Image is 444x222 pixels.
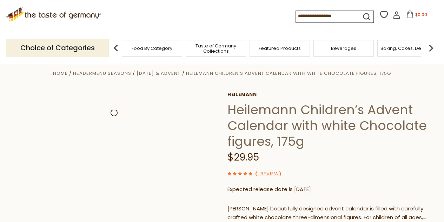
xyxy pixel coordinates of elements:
img: previous arrow [109,41,123,55]
a: [DATE] & Advent [137,70,180,77]
a: Baking, Cakes, Desserts [380,46,435,51]
span: $0.00 [415,12,427,18]
a: Featured Products [259,46,301,51]
a: Food By Category [132,46,172,51]
a: Taste of Germany Collections [188,43,244,54]
a: 1 Review [257,170,279,178]
p: [PERSON_NAME] beautifully designed advent calendar is filled with carefully crafted white chocola... [227,204,433,222]
h1: Heilemann Children’s Advent Calendar with white Chocolate figures, 175g [227,102,433,149]
a: Home [53,70,68,77]
button: $0.00 [402,11,432,21]
a: Heilemann Children’s Advent Calendar with white Chocolate figures, 175g [186,70,391,77]
p: Choice of Categories [6,39,109,57]
a: HeaderMenu Seasons [73,70,131,77]
img: next arrow [424,41,438,55]
a: Beverages [331,46,356,51]
p: Expected release date is [DATE] [227,185,433,194]
span: $29.95 [227,150,259,164]
span: ( ) [255,170,281,177]
a: Heilemann [227,92,433,97]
